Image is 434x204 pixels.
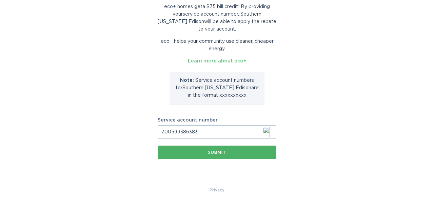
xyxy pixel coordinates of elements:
[175,77,259,99] p: Service account number s for Southern [US_STATE] Edison are in the format xxxxxxxxxx
[158,38,276,53] p: eco+ helps your community use cleaner, cheaper energy.
[158,146,276,159] button: Submit
[158,118,276,123] label: Service account number
[161,150,273,154] div: Submit
[188,59,246,63] a: Learn more about eco+
[180,78,194,83] strong: Note:
[210,186,224,194] a: Privacy Policy & Terms of Use
[158,3,276,33] p: eco+ homes get a $75 bill credit ! By providing your service account number , Southern [US_STATE]...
